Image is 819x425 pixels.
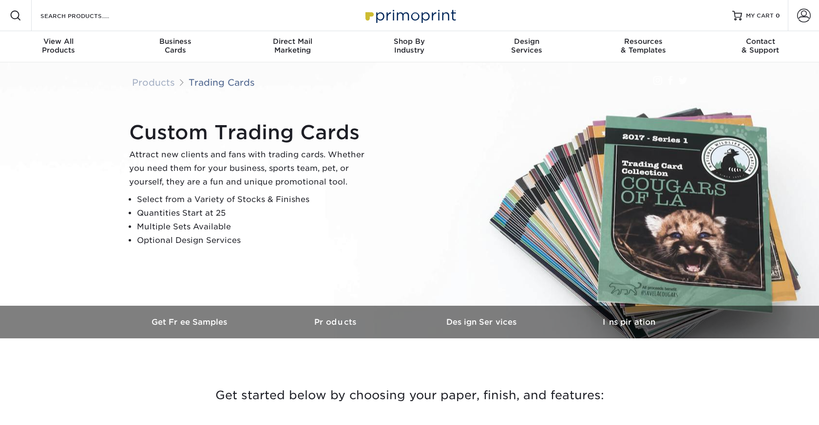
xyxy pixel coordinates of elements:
[776,12,780,19] span: 0
[264,306,410,338] a: Products
[351,31,468,62] a: Shop ByIndustry
[39,10,134,21] input: SEARCH PRODUCTS.....
[702,31,819,62] a: Contact& Support
[137,193,373,206] li: Select from a Variety of Stocks & Finishes
[234,37,351,46] span: Direct Mail
[129,148,373,189] p: Attract new clients and fans with trading cards. Whether you need them for your business, sports ...
[556,317,702,327] h3: Inspiration
[125,373,695,417] h3: Get started below by choosing your paper, finish, and features:
[132,77,175,88] a: Products
[137,206,373,220] li: Quantities Start at 25
[585,37,702,46] span: Resources
[410,306,556,338] a: Design Services
[117,31,234,62] a: BusinessCards
[117,317,264,327] h3: Get Free Samples
[117,306,264,338] a: Get Free Samples
[234,31,351,62] a: Direct MailMarketing
[468,31,585,62] a: DesignServices
[585,37,702,55] div: & Templates
[468,37,585,55] div: Services
[117,37,234,55] div: Cards
[361,5,458,26] img: Primoprint
[410,317,556,327] h3: Design Services
[117,37,234,46] span: Business
[234,37,351,55] div: Marketing
[129,121,373,144] h1: Custom Trading Cards
[351,37,468,55] div: Industry
[189,77,255,88] a: Trading Cards
[702,37,819,55] div: & Support
[264,317,410,327] h3: Products
[585,31,702,62] a: Resources& Templates
[702,37,819,46] span: Contact
[137,220,373,234] li: Multiple Sets Available
[468,37,585,46] span: Design
[351,37,468,46] span: Shop By
[137,234,373,247] li: Optional Design Services
[746,12,774,20] span: MY CART
[556,306,702,338] a: Inspiration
